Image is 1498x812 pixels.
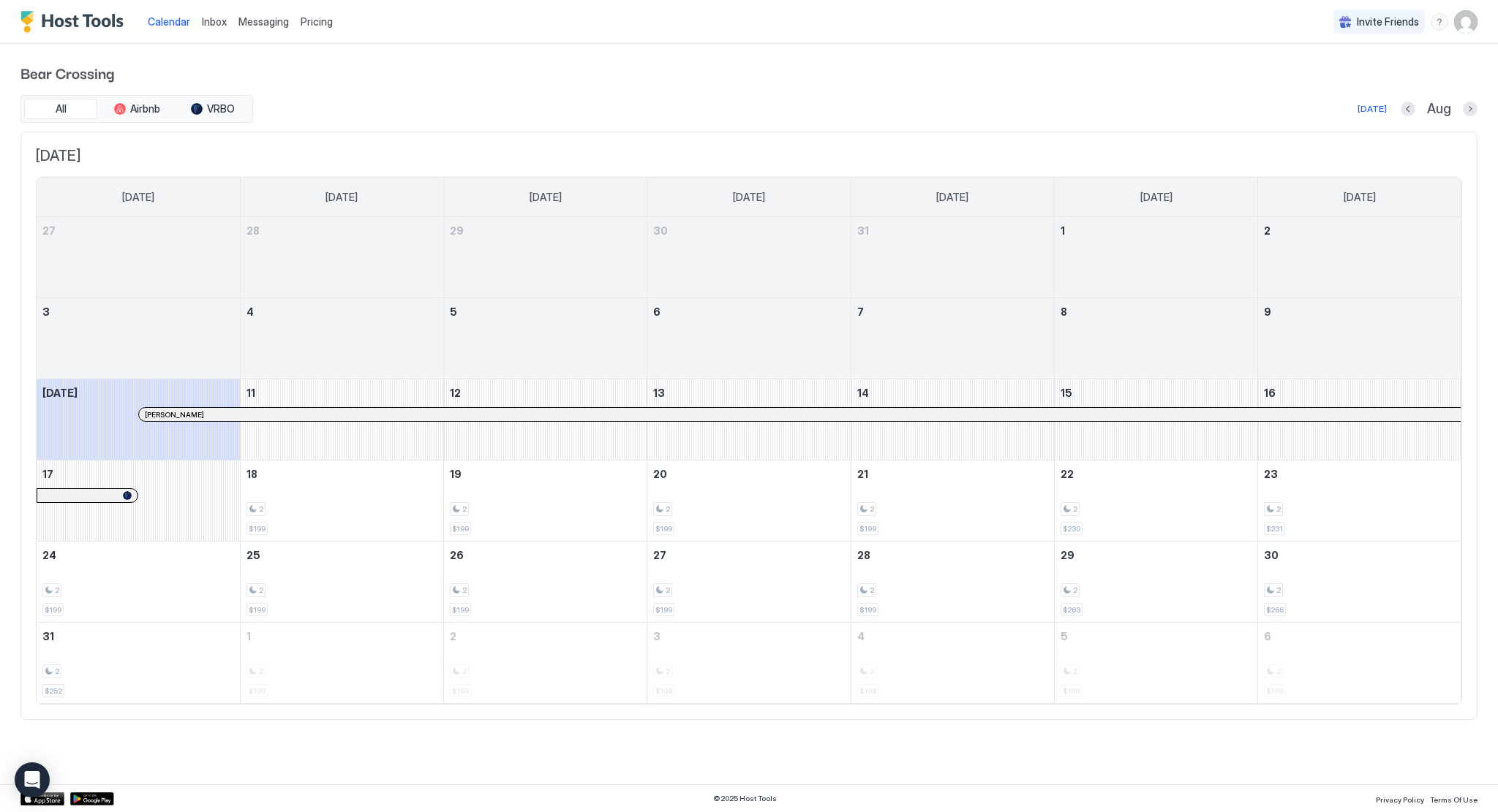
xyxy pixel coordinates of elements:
[452,524,469,534] span: $199
[36,147,1462,165] span: [DATE]
[1258,623,1461,704] td: September 6, 2025
[259,504,263,514] span: 2
[37,379,240,406] a: August 10, 2025
[1264,387,1276,399] span: 16
[1073,585,1077,595] span: 2
[444,298,647,379] td: August 5, 2025
[240,623,443,704] td: September 1, 2025
[1055,542,1257,569] a: August 29, 2025
[851,460,1054,487] a: August 21, 2025
[246,549,260,561] span: 25
[653,468,667,480] span: 20
[1061,468,1074,480] span: 22
[45,686,62,696] span: $252
[450,630,456,642] span: 2
[1054,217,1257,298] td: August 1, 2025
[325,191,358,204] span: [DATE]
[148,15,190,28] span: Calendar
[241,542,443,569] a: August 25, 2025
[1073,504,1077,514] span: 2
[1264,306,1271,318] span: 9
[240,379,443,460] td: August 11, 2025
[647,542,850,569] a: August 27, 2025
[37,460,240,487] a: August 17, 2025
[857,468,868,480] span: 21
[450,387,461,399] span: 12
[444,623,647,704] td: September 2, 2025
[145,410,1455,420] div: [PERSON_NAME]
[207,102,235,115] span: VRBO
[42,387,78,399] span: [DATE]
[857,549,870,561] span: 28
[857,630,865,642] span: 4
[1431,13,1448,31] div: menu
[647,460,850,487] a: August 20, 2025
[246,630,251,642] span: 1
[1376,791,1424,806] a: Privacy Policy
[246,224,260,237] span: 28
[1061,306,1067,318] span: 8
[1276,585,1281,595] span: 2
[55,585,59,595] span: 2
[249,605,266,615] span: $199
[851,379,1054,460] td: August 14, 2025
[238,15,289,28] span: Messaging
[42,630,54,642] span: 31
[653,549,666,561] span: 27
[444,623,647,650] a: September 2, 2025
[130,102,160,115] span: Airbnb
[45,605,61,615] span: $199
[42,468,53,480] span: 17
[1430,791,1478,806] a: Terms Of Use
[20,792,64,805] div: App Store
[240,298,443,379] td: August 4, 2025
[37,217,240,244] a: July 27, 2025
[1357,15,1419,29] span: Invite Friends
[1355,100,1389,118] button: [DATE]
[444,460,647,487] a: August 19, 2025
[647,623,851,704] td: September 3, 2025
[1258,217,1461,244] a: August 2, 2025
[55,667,59,676] span: 2
[37,298,240,325] a: August 3, 2025
[647,460,851,542] td: August 20, 2025
[176,99,249,119] button: VRBO
[249,524,266,534] span: $199
[851,298,1054,379] td: August 7, 2025
[259,585,263,595] span: 2
[42,549,56,561] span: 24
[240,460,443,542] td: August 18, 2025
[444,542,647,623] td: August 26, 2025
[56,102,67,115] span: All
[647,379,851,460] td: August 13, 2025
[530,191,562,204] span: [DATE]
[653,224,668,237] span: 30
[148,14,190,29] a: Calendar
[666,585,670,595] span: 2
[452,605,469,615] span: $199
[857,306,864,318] span: 7
[37,542,240,569] a: August 24, 2025
[647,298,850,325] a: August 6, 2025
[1063,605,1080,615] span: $263
[859,605,876,615] span: $199
[450,549,464,561] span: 26
[20,11,130,33] div: Host Tools Logo
[1055,217,1257,244] a: August 1, 2025
[1264,630,1271,642] span: 6
[713,794,777,803] span: © 2025 Host Tools
[246,306,254,318] span: 4
[444,298,647,325] a: August 5, 2025
[851,542,1054,623] td: August 28, 2025
[1054,379,1257,460] td: August 15, 2025
[1427,101,1451,118] span: Aug
[857,387,869,399] span: 14
[1454,10,1478,34] div: User profile
[1264,468,1278,480] span: 23
[859,524,876,534] span: $199
[145,410,204,420] span: [PERSON_NAME]
[24,99,97,119] button: All
[100,99,173,119] button: Airbnb
[515,178,576,217] a: Tuesday
[37,542,240,623] td: August 24, 2025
